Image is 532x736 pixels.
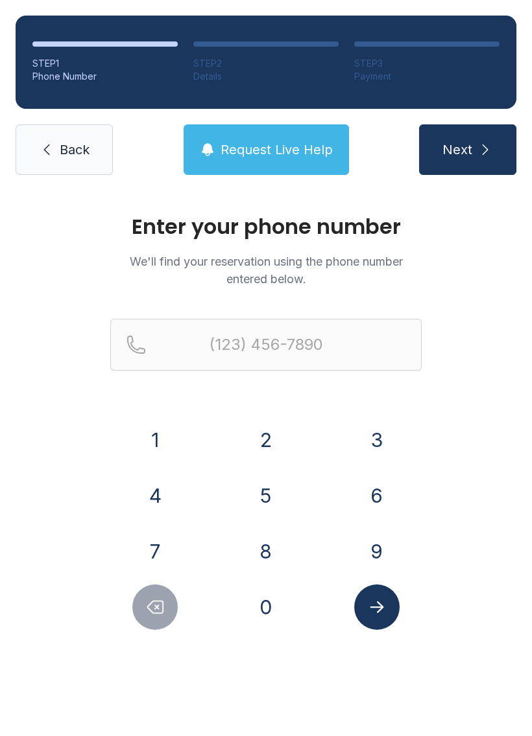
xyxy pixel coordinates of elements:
[110,319,422,371] input: Reservation phone number
[193,57,339,70] div: STEP 2
[354,529,400,574] button: 9
[243,473,289,518] button: 5
[243,584,289,630] button: 0
[221,141,333,159] span: Request Live Help
[110,216,422,237] h1: Enter your phone number
[442,141,472,159] span: Next
[354,473,400,518] button: 6
[132,473,178,518] button: 4
[60,141,90,159] span: Back
[243,529,289,574] button: 8
[132,584,178,630] button: Delete number
[354,584,400,630] button: Submit lookup form
[110,253,422,288] p: We'll find your reservation using the phone number entered below.
[32,57,178,70] div: STEP 1
[32,70,178,83] div: Phone Number
[132,417,178,463] button: 1
[354,70,500,83] div: Payment
[354,417,400,463] button: 3
[193,70,339,83] div: Details
[243,417,289,463] button: 2
[354,57,500,70] div: STEP 3
[132,529,178,574] button: 7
